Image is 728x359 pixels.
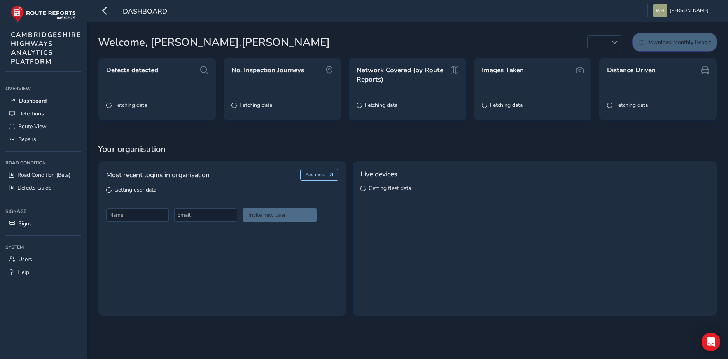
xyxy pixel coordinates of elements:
[11,5,76,23] img: rr logo
[98,143,717,155] span: Your organisation
[5,94,81,107] a: Dashboard
[482,66,524,75] span: Images Taken
[18,110,44,117] span: Detections
[5,157,81,169] div: Road Condition
[114,101,147,109] span: Fetching data
[653,4,667,17] img: diamond-layout
[305,172,326,178] span: See more
[123,7,167,17] span: Dashboard
[357,66,448,84] span: Network Covered (by Route Reports)
[17,268,29,276] span: Help
[5,83,81,94] div: Overview
[300,169,339,181] button: See more
[653,4,711,17] button: [PERSON_NAME]
[5,241,81,253] div: System
[17,171,70,179] span: Road Condition (Beta)
[360,169,397,179] span: Live devices
[114,186,156,193] span: Getting user data
[615,101,648,109] span: Fetching data
[5,253,81,266] a: Users
[670,4,709,17] span: [PERSON_NAME]
[18,123,47,130] span: Route View
[231,66,304,75] span: No. Inspection Journeys
[5,266,81,279] a: Help
[174,208,237,222] input: Email
[106,66,158,75] span: Defects detected
[5,120,81,133] a: Route View
[11,30,81,66] span: CAMBRIDGESHIRE HIGHWAYS ANALYTICS PLATFORM
[5,181,81,194] a: Defects Guide
[702,333,720,351] div: Open Intercom Messenger
[98,34,330,51] span: Welcome, [PERSON_NAME].[PERSON_NAME]
[369,185,411,192] span: Getting fleet data
[365,101,397,109] span: Fetching data
[17,184,51,192] span: Defects Guide
[5,217,81,230] a: Signs
[18,220,32,227] span: Signs
[5,133,81,146] a: Repairs
[607,66,656,75] span: Distance Driven
[5,107,81,120] a: Detections
[5,169,81,181] a: Road Condition (Beta)
[106,170,210,180] span: Most recent logins in organisation
[18,256,32,263] span: Users
[18,136,36,143] span: Repairs
[5,206,81,217] div: Signage
[19,97,47,105] span: Dashboard
[240,101,272,109] span: Fetching data
[106,208,169,222] input: Name
[490,101,523,109] span: Fetching data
